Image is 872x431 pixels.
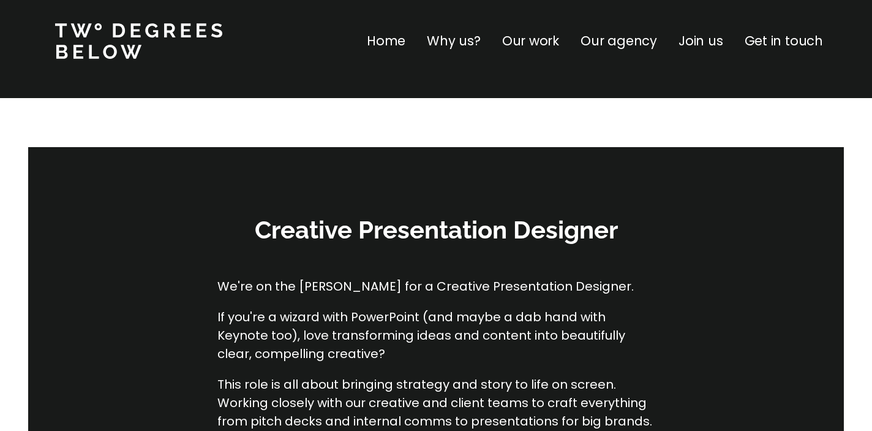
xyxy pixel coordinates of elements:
h3: Creative Presentation Designer [252,213,620,246]
p: We're on the [PERSON_NAME] for a Creative Presentation Designer. [217,277,655,296]
p: This role is all about bringing strategy and story to life on screen. Working closely with our cr... [217,375,655,430]
a: Join us [678,31,723,51]
a: Home [367,31,405,51]
a: Our agency [581,31,657,51]
a: Our work [502,31,559,51]
a: Why us? [427,31,481,51]
p: If you're a wizard with PowerPoint (and maybe a dab hand with Keynote too), love transforming ide... [217,308,655,363]
a: Get in touch [745,31,823,51]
